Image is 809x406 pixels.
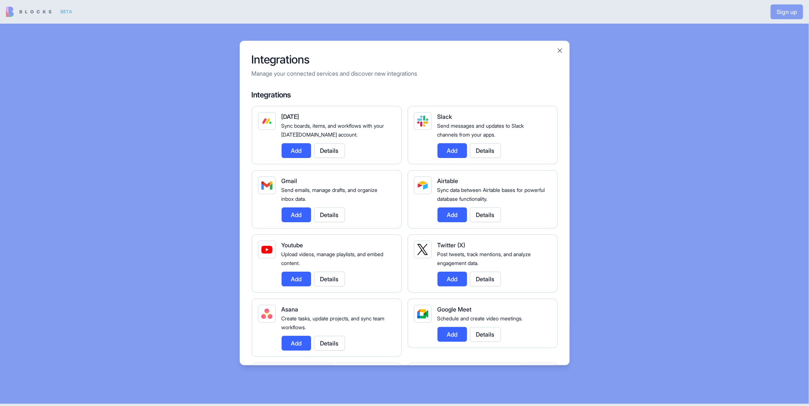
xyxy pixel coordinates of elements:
span: Sync data between Airtable bases for powerful database functionality. [437,187,545,202]
button: Add [437,143,467,158]
button: Details [470,143,501,158]
span: [DATE] [282,113,299,120]
span: Create tasks, update projects, and sync team workflows. [282,315,385,330]
button: Details [470,272,501,286]
button: Add [437,272,467,286]
span: Google Meet [437,306,472,313]
span: Youtube [282,241,303,249]
button: Add [282,143,311,158]
span: Asana [282,306,299,313]
button: Details [470,207,501,222]
button: Add [437,327,467,342]
button: Add [282,207,311,222]
span: Schedule and create video meetings. [437,315,523,321]
button: Add [282,336,311,351]
p: Manage your connected services and discover new integrations [252,69,558,78]
button: Close [556,47,564,54]
button: Details [314,207,345,222]
span: Gmail [282,177,297,185]
span: Upload videos, manage playlists, and embed content. [282,251,384,266]
button: Details [314,336,345,351]
span: Twitter (X) [437,241,465,249]
span: Send messages and updates to Slack channels from your apps. [437,123,524,138]
h2: Integrations [252,53,558,66]
span: Slack [437,113,452,120]
span: Airtable [437,177,458,185]
button: Details [314,272,345,286]
button: Details [470,327,501,342]
h4: Integrations [252,90,558,100]
span: Post tweets, track mentions, and analyze engagement data. [437,251,531,266]
button: Add [282,272,311,286]
span: Sync boards, items, and workflows with your [DATE][DOMAIN_NAME] account. [282,123,384,138]
button: Add [437,207,467,222]
span: Send emails, manage drafts, and organize inbox data. [282,187,378,202]
button: Details [314,143,345,158]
